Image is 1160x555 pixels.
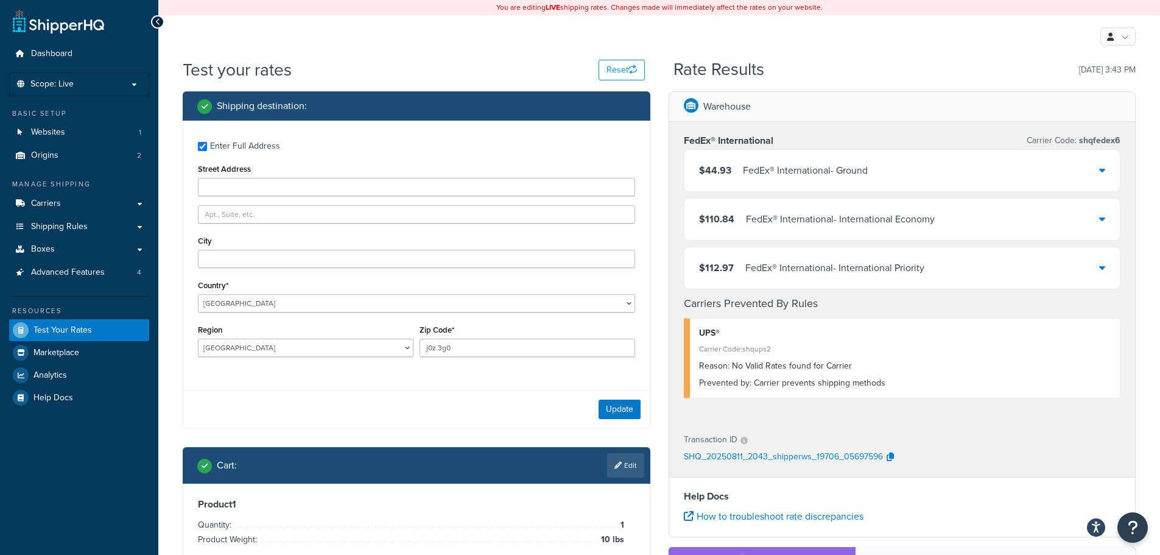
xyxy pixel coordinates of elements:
[9,342,149,364] a: Marketplace
[9,261,149,284] li: Advanced Features
[684,295,1121,312] h4: Carriers Prevented By Rules
[684,489,1121,504] h4: Help Docs
[9,144,149,167] li: Origins
[599,400,641,419] button: Update
[598,532,624,547] span: 10 lbs
[699,341,1111,358] div: Carrier Code: shqups2
[198,142,207,151] input: Enter Full Address
[33,325,92,336] span: Test Your Rates
[198,518,234,531] span: Quantity:
[9,261,149,284] a: Advanced Features4
[420,325,454,334] label: Zip Code*
[9,387,149,409] a: Help Docs
[31,267,105,278] span: Advanced Features
[210,138,280,155] div: Enter Full Address
[9,306,149,316] div: Resources
[1079,62,1136,79] p: [DATE] 3:43 PM
[33,370,67,381] span: Analytics
[9,364,149,386] a: Analytics
[31,127,65,138] span: Websites
[9,144,149,167] a: Origins2
[743,162,868,179] div: FedEx® International - Ground
[9,43,149,65] a: Dashboard
[599,60,645,80] button: Reset
[217,101,307,111] h2: Shipping destination :
[684,431,737,448] p: Transaction ID
[9,121,149,144] a: Websites1
[31,199,61,209] span: Carriers
[1077,134,1120,147] span: shqfedex6
[699,375,1111,392] div: Carrier prevents shipping methods
[198,236,212,246] label: City
[746,211,935,228] div: FedEx® International - International Economy
[9,238,149,261] a: Boxes
[699,261,734,275] span: $112.97
[33,348,79,358] span: Marketplace
[699,212,734,226] span: $110.84
[9,108,149,119] div: Basic Setup
[699,359,729,372] span: Reason:
[198,164,251,174] label: Street Address
[546,2,560,13] b: LIVE
[684,448,883,467] p: SHQ_20250811_2043_shipperws_19706_05697596
[198,205,635,224] input: Apt., Suite, etc.
[137,267,141,278] span: 4
[198,325,222,334] label: Region
[699,325,1111,342] div: UPS®
[699,376,751,389] span: Prevented by:
[673,60,764,79] h2: Rate Results
[139,127,141,138] span: 1
[33,393,73,403] span: Help Docs
[31,150,58,161] span: Origins
[684,509,863,523] a: How to troubleshoot rate discrepancies
[198,281,228,290] label: Country*
[137,150,141,161] span: 2
[607,453,644,478] a: Edit
[9,319,149,341] a: Test Your Rates
[30,79,74,90] span: Scope: Live
[9,216,149,238] a: Shipping Rules
[703,98,751,115] p: Warehouse
[617,518,624,532] span: 1
[31,49,72,59] span: Dashboard
[745,260,924,277] div: FedEx® International - International Priority
[217,460,237,471] h2: Cart :
[699,163,731,177] span: $44.93
[1027,132,1120,149] p: Carrier Code:
[9,193,149,215] a: Carriers
[1117,512,1148,543] button: Open Resource Center
[9,121,149,144] li: Websites
[684,135,773,147] h3: FedEx® International
[198,498,635,511] h3: Product 1
[9,179,149,189] div: Manage Shipping
[699,358,1111,375] div: No Valid Rates found for Carrier
[31,222,88,232] span: Shipping Rules
[31,244,55,255] span: Boxes
[198,533,260,546] span: Product Weight:
[183,58,292,82] h1: Test your rates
